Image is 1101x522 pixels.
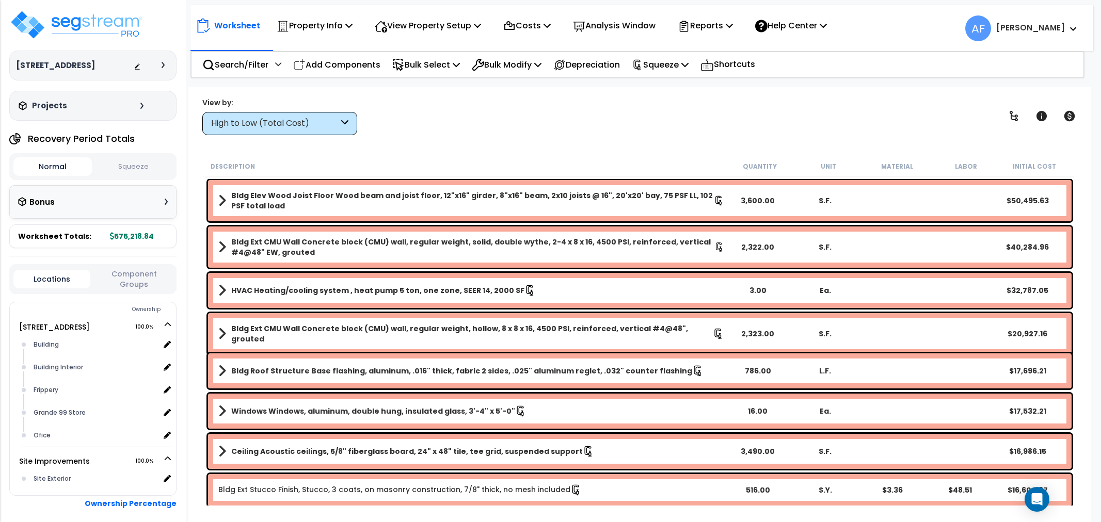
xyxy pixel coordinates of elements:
[1025,487,1049,512] div: Open Intercom Messenger
[791,485,859,495] div: S.Y.
[30,303,176,316] div: Ownership
[18,231,91,241] span: Worksheet Totals:
[755,19,827,32] p: Help Center
[821,162,836,171] small: Unit
[724,285,792,296] div: 3.00
[996,22,1065,33] b: [PERSON_NAME]
[135,321,163,333] span: 100.0%
[28,134,135,144] h4: Recovery Period Totals
[202,97,357,108] div: View by:
[994,285,1061,296] div: $32,787.05
[211,162,255,171] small: Description
[110,231,154,241] b: 575,218.84
[231,237,714,257] b: Bldg Ext CMU Wall Concrete block (CMU) wall, regular weight, solid, double wythe, 2-4 x 8 x 16, 4...
[695,52,761,77] div: Shortcuts
[95,268,172,290] button: Component Groups
[392,58,460,72] p: Bulk Select
[791,285,859,296] div: Ea.
[724,446,792,456] div: 3,490.00
[218,237,724,257] a: Assembly Title
[791,366,859,376] div: L.F.
[927,485,994,495] div: $48.51
[13,157,92,176] button: Normal
[573,19,656,32] p: Analysis Window
[375,19,481,32] p: View Property Setup
[214,19,260,32] p: Worksheet
[32,101,67,111] h3: Projects
[994,406,1061,416] div: $17,532.21
[19,456,90,466] a: Site Improvements 100.0%
[553,58,620,72] p: Depreciation
[218,364,724,378] a: Assembly Title
[218,484,582,496] a: Individual Item
[994,242,1061,252] div: $40,284.96
[632,58,689,72] p: Squeeze
[16,60,95,71] h3: [STREET_ADDRESS]
[202,58,268,72] p: Search/Filter
[231,446,583,456] b: Ceiling Acoustic ceilings, 5/8" fiberglass board, 24" x 48" tile, tee grid, suspended support
[19,322,90,332] a: [STREET_ADDRESS] 100.0%
[955,162,977,171] small: Labor
[13,270,90,288] button: Locations
[218,283,724,298] a: Assembly Title
[31,406,160,419] div: Grande 99 Store
[288,53,386,77] div: Add Components
[31,472,160,485] div: Site Exterior
[231,323,713,344] b: Bldg Ext CMU Wall Concrete block (CMU) wall, regular weight, hollow, 8 x 8 x 16, 4500 PSI, reinfo...
[743,162,777,171] small: Quantity
[548,53,626,77] div: Depreciation
[994,195,1061,206] div: $50,495.63
[1013,162,1056,171] small: Initial Cost
[472,58,541,72] p: Bulk Modify
[9,9,143,40] img: logo_pro_r.png
[31,429,160,442] div: Ofice
[293,58,380,72] p: Add Components
[724,485,792,495] div: 516.00
[231,406,515,416] b: Windows Windows, aluminum, double hung, insulated glass, 3'-4" x 5'-0"
[231,366,692,376] b: Bldg Roof Structure Base flashing, aluminum, .016" thick, fabric 2 sides, .025" aluminum reglet, ...
[791,406,859,416] div: Ea.
[231,285,524,296] b: HVAC Heating/cooling system , heat pump 5 ton, one zone, SEER 14, 2000 SF
[31,361,160,373] div: Building Interior
[29,198,55,207] h3: Bonus
[85,498,177,509] b: Ownership Percentage
[724,366,792,376] div: 786.00
[859,485,927,495] div: $3.36
[724,406,792,416] div: 16.00
[231,190,714,211] b: Bldg Elev Wood Joist Floor Wood beam and joist floor, 12"x16" girder, 8"x16" beam, 2x10 joists @ ...
[965,15,991,41] span: AF
[791,242,859,252] div: S.F.
[724,242,792,252] div: 2,322.00
[94,158,173,176] button: Squeeze
[503,19,551,32] p: Costs
[218,404,724,418] a: Assembly Title
[135,455,163,467] span: 100.0%
[31,338,160,351] div: Building
[791,195,859,206] div: S.F.
[791,329,859,339] div: S.F.
[700,57,755,72] p: Shortcuts
[791,446,859,456] div: S.F.
[724,195,792,206] div: 3,600.00
[678,19,733,32] p: Reports
[218,190,724,211] a: Assembly Title
[994,485,1061,495] div: $16,604.87
[31,384,160,396] div: Frippery
[218,323,724,344] a: Assembly Title
[994,366,1061,376] div: $17,696.21
[881,162,913,171] small: Material
[994,329,1061,339] div: $20,927.16
[994,446,1061,456] div: $16,986.15
[218,444,724,459] a: Assembly Title
[211,118,339,129] div: High to Low (Total Cost)
[277,19,353,32] p: Property Info
[724,329,792,339] div: 2,323.00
